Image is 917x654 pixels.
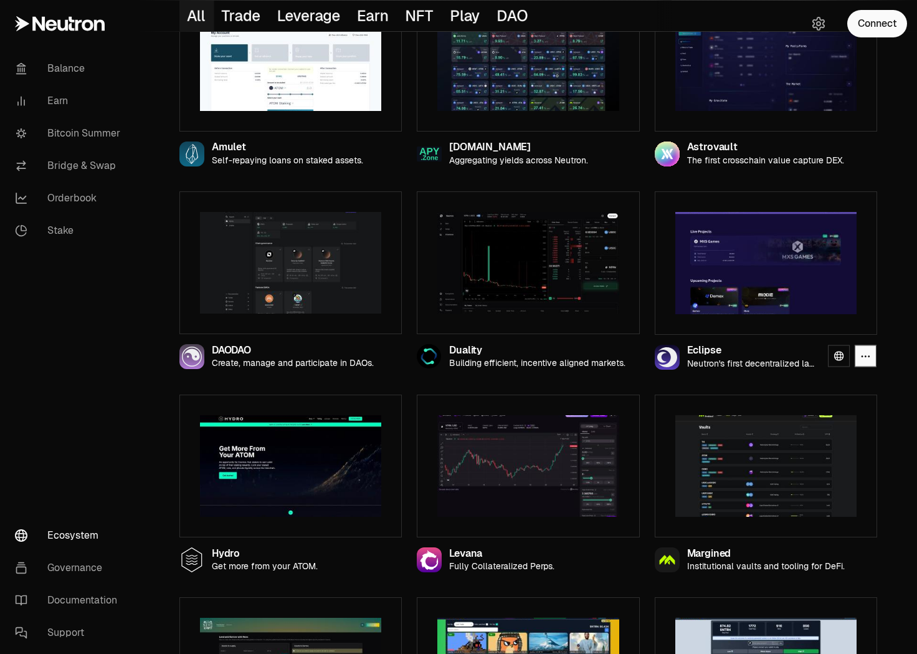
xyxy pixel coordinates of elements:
img: Astrovault preview image [675,9,857,111]
div: Astrovault [687,142,844,153]
img: Eclipse preview image [675,212,857,314]
div: Duality [449,345,625,356]
div: Hydro [212,549,318,559]
div: Levana [449,549,554,559]
p: Building efficient, incentive aligned markets. [449,358,625,368]
div: Eclipse [687,345,817,356]
div: DAODAO [212,345,374,356]
a: Bitcoin Summer [5,117,135,150]
div: Margined [687,549,845,559]
a: Earn [5,85,135,117]
img: DAODAO preview image [200,212,381,314]
img: Amulet preview image [200,9,381,111]
button: NFT [398,1,443,31]
img: Apy.Zone preview image [437,9,619,111]
a: Bridge & Swap [5,150,135,182]
p: Create, manage and participate in DAOs. [212,358,374,368]
button: Trade [214,1,270,31]
p: Self-repaying loans on staked assets. [212,155,363,166]
p: Get more from your ATOM. [212,561,318,572]
p: Fully Collateralized Perps. [449,561,554,572]
a: Governance [5,552,135,584]
button: DAO [489,1,537,31]
button: Connect [847,10,907,37]
img: Hydro preview image [200,415,381,517]
a: Orderbook [5,182,135,214]
img: Levana preview image [437,415,619,517]
a: Ecosystem [5,519,135,552]
a: Support [5,617,135,649]
img: Duality preview image [437,212,619,314]
button: Leverage [269,1,349,31]
p: Neutron's first decentralized launchpad. [687,358,817,369]
a: Stake [5,214,135,247]
button: Play [442,1,489,31]
p: Institutional vaults and tooling for DeFi. [687,561,845,572]
a: Balance [5,52,135,85]
button: All [179,1,214,31]
div: [DOMAIN_NAME] [449,142,588,153]
div: Amulet [212,142,363,153]
a: Documentation [5,584,135,617]
p: Aggregating yields across Neutron. [449,155,588,166]
p: The first crosschain value capture DEX. [687,155,844,166]
button: Earn [349,1,397,31]
img: Margined preview image [675,415,857,517]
